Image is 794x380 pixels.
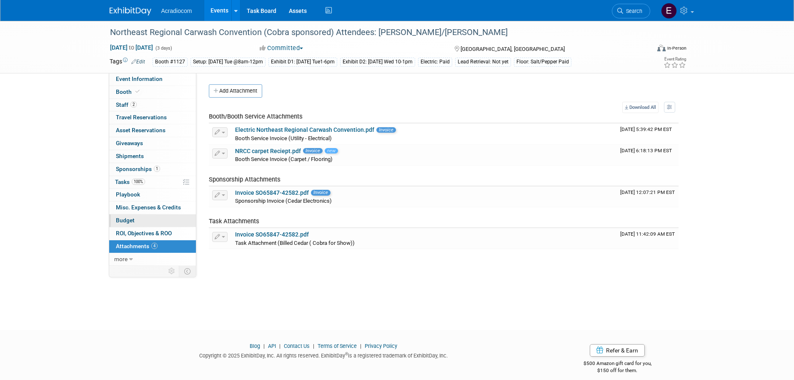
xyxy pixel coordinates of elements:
div: Floor: Salt/Pepper Paid [514,58,571,66]
span: Upload Timestamp [620,189,675,195]
span: to [128,44,135,51]
span: new [325,148,338,154]
span: Event Information [116,75,163,82]
span: | [277,343,283,349]
div: Event Rating [664,57,686,61]
span: 4 [151,243,158,249]
a: Tasks100% [109,176,196,189]
div: $500 Amazon gift card for you, [550,355,685,374]
span: Task Attachment (Billed Cedar ( Cobra for Show)) [235,240,355,246]
span: Booth Service Invoice (Utility - Electrical) [235,135,332,141]
span: Booth Service Invoice (Carpet / Flooring) [235,156,333,162]
span: Budget [116,217,135,224]
td: Upload Timestamp [617,228,679,249]
td: Tags [110,57,145,67]
a: Download All [622,102,659,113]
a: Giveaways [109,137,196,150]
span: Sponsorships [116,166,160,172]
span: Task Attachments [209,217,259,225]
span: Booth/Booth Service Attachments [209,113,303,120]
button: Committed [257,44,306,53]
span: | [311,343,316,349]
td: Upload Timestamp [617,123,679,144]
a: more [109,253,196,266]
span: Invoice [376,127,396,133]
span: Travel Reservations [116,114,167,121]
a: Edit [131,59,145,65]
span: Booth [116,88,141,95]
a: Search [612,4,650,18]
span: Search [623,8,642,14]
td: Upload Timestamp [617,186,679,207]
a: Contact Us [284,343,310,349]
a: Terms of Service [318,343,357,349]
span: (3 days) [155,45,172,51]
td: Personalize Event Tab Strip [165,266,179,277]
span: Asset Reservations [116,127,165,133]
button: Add Attachment [209,84,262,98]
img: ExhibitDay [110,7,151,15]
a: Invoice SO65847-42582.pdf [235,189,309,196]
div: Electric: Paid [418,58,452,66]
span: Misc. Expenses & Credits [116,204,181,211]
span: 2 [130,101,137,108]
a: Privacy Policy [365,343,397,349]
div: Exhibit D1: [DATE] Tue1-6pm [268,58,337,66]
div: Exhibit D2: [DATE] Wed 10-1pm [340,58,415,66]
span: Upload Timestamp [620,231,675,237]
span: Upload Timestamp [620,126,672,132]
span: 1 [154,166,160,172]
div: $150 off for them. [550,367,685,374]
span: Attachments [116,243,158,249]
span: Giveaways [116,140,143,146]
a: Booth [109,86,196,98]
a: Playbook [109,189,196,201]
a: NRCC carpet Reciept.pdf [235,148,301,154]
td: Upload Timestamp [617,145,679,166]
a: Refer & Earn [590,344,645,357]
a: Event Information [109,73,196,86]
span: 100% [132,179,145,185]
span: ROI, Objectives & ROO [116,230,172,237]
a: ROI, Objectives & ROO [109,227,196,240]
img: Format-Inperson.png [657,45,666,51]
a: Shipments [109,150,196,163]
span: Sponsorship Attachments [209,176,281,183]
span: | [261,343,267,349]
span: Shipments [116,153,144,159]
a: Blog [250,343,260,349]
span: Invoice [311,190,331,195]
span: Sponsorship Invoice (Cedar Electronics) [235,198,332,204]
a: Electric Northeast Regional Carwash Convention.pdf [235,126,374,133]
span: Tasks [115,179,145,185]
div: Event Format [601,43,687,56]
img: Elizabeth Martinez [661,3,677,19]
span: [GEOGRAPHIC_DATA], [GEOGRAPHIC_DATA] [461,46,565,52]
span: Upload Timestamp [620,148,672,154]
td: Toggle Event Tabs [179,266,196,277]
div: Booth #1127 [153,58,188,66]
span: Staff [116,101,137,108]
i: Booth reservation complete [135,89,140,94]
span: [DATE] [DATE] [110,44,153,51]
a: Budget [109,214,196,227]
span: Acradiocom [161,8,192,14]
a: API [268,343,276,349]
div: Northeast Regional Carwash Convention (Cobra sponsored) Attendees: [PERSON_NAME]/[PERSON_NAME] [107,25,638,40]
a: Asset Reservations [109,124,196,137]
div: Setup: [DATE] Tue @8am-12pm [190,58,266,66]
a: Staff2 [109,99,196,111]
span: | [358,343,363,349]
a: Misc. Expenses & Credits [109,201,196,214]
span: Invoice [303,148,323,154]
a: Invoice SO65847-42582.pdf [235,231,309,238]
div: Copyright © 2025 ExhibitDay, Inc. All rights reserved. ExhibitDay is a registered trademark of Ex... [110,350,538,360]
a: Sponsorships1 [109,163,196,176]
span: more [114,256,128,262]
a: Attachments4 [109,240,196,253]
a: Travel Reservations [109,111,196,124]
span: Playbook [116,191,140,198]
sup: ® [345,352,348,356]
div: Lead Retrieval: Not yet [455,58,511,66]
div: In-Person [667,45,686,51]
